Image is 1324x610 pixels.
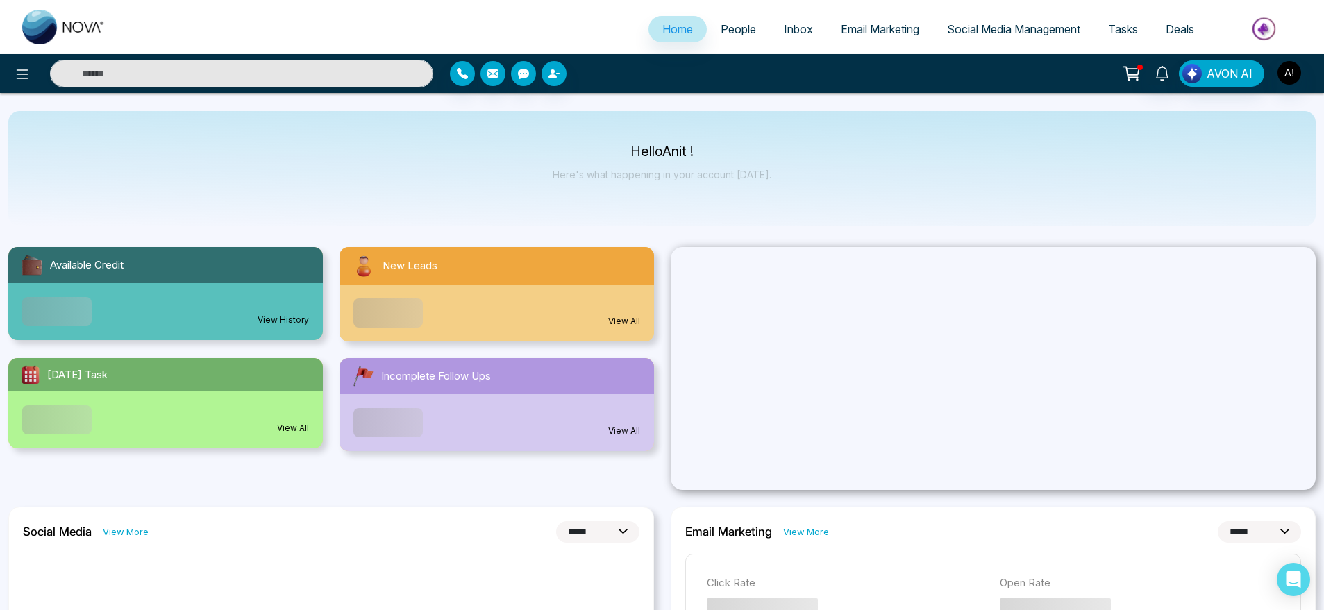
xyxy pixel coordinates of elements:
a: Deals [1152,16,1208,42]
span: Tasks [1108,22,1138,36]
span: Home [662,22,693,36]
a: Inbox [770,16,827,42]
p: Open Rate [1000,575,1280,591]
div: Open Intercom Messenger [1277,563,1310,596]
a: View All [608,425,640,437]
a: View All [277,422,309,434]
a: Tasks [1094,16,1152,42]
span: Inbox [784,22,813,36]
span: AVON AI [1207,65,1252,82]
a: Home [648,16,707,42]
a: New LeadsView All [331,247,662,341]
a: Social Media Management [933,16,1094,42]
img: Market-place.gif [1215,13,1316,44]
span: Deals [1166,22,1194,36]
a: View More [783,525,829,539]
img: Nova CRM Logo [22,10,106,44]
p: Hello Anit ! [553,146,771,158]
img: availableCredit.svg [19,253,44,278]
a: View All [608,315,640,328]
p: Click Rate [707,575,987,591]
img: User Avatar [1277,61,1301,85]
a: View History [258,314,309,326]
img: Lead Flow [1182,64,1202,83]
img: todayTask.svg [19,364,42,386]
h2: Social Media [23,525,92,539]
img: followUps.svg [351,364,376,389]
span: Email Marketing [841,22,919,36]
a: People [707,16,770,42]
h2: Email Marketing [685,525,772,539]
a: Incomplete Follow UpsView All [331,358,662,451]
a: Email Marketing [827,16,933,42]
span: Incomplete Follow Ups [381,368,491,384]
button: AVON AI [1179,60,1264,87]
span: Available Credit [50,257,124,273]
span: [DATE] Task [47,367,108,383]
p: Here's what happening in your account [DATE]. [553,169,771,180]
span: Social Media Management [947,22,1080,36]
span: New Leads [383,258,437,274]
span: People [721,22,756,36]
img: newLeads.svg [351,253,377,279]
a: View More [103,525,149,539]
